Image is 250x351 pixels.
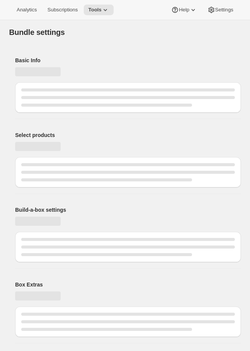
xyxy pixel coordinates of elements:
[84,5,114,15] button: Tools
[15,131,235,139] h2: Select products
[9,28,65,37] h1: Bundle settings
[15,281,235,288] h2: Box Extras
[167,5,201,15] button: Help
[43,5,82,15] button: Subscriptions
[17,7,37,13] span: Analytics
[47,7,78,13] span: Subscriptions
[15,57,235,64] h2: Basic Info
[215,7,233,13] span: Settings
[12,5,41,15] button: Analytics
[88,7,102,13] span: Tools
[203,5,238,15] button: Settings
[15,206,235,214] h2: Build-a-box settings
[179,7,189,13] span: Help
